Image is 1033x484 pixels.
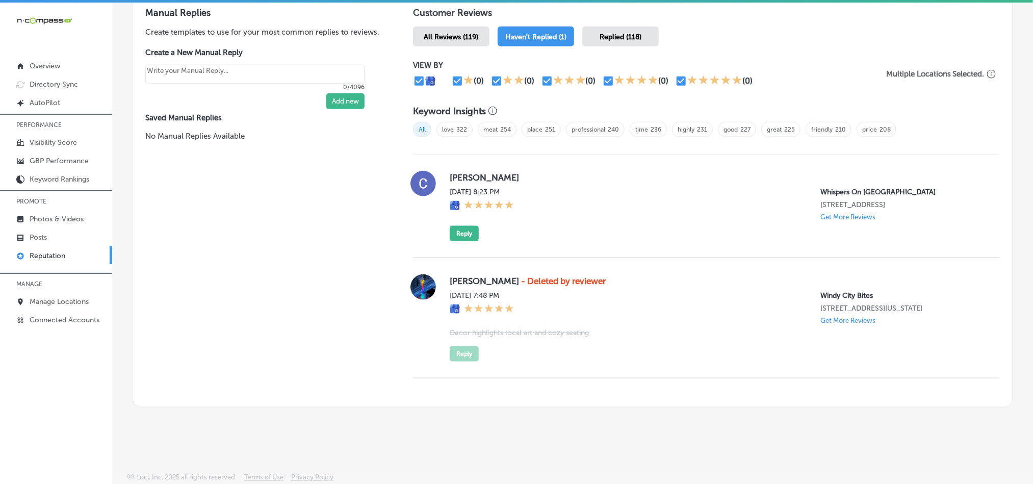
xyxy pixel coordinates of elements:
[145,65,365,84] textarea: Create your Quick Reply
[145,27,380,38] p: Create templates to use for your most common replies to reviews.
[500,126,511,133] a: 254
[586,76,596,86] div: (0)
[145,131,380,142] p: No Manual Replies Available
[784,126,795,133] a: 225
[767,126,782,133] a: great
[614,75,658,87] div: 4 Stars
[553,75,586,87] div: 3 Stars
[474,76,484,86] div: (0)
[413,7,1000,22] h1: Customer Reviews
[326,93,365,109] button: Add new
[608,126,619,133] a: 240
[450,172,984,183] label: [PERSON_NAME]
[527,126,543,133] a: place
[464,200,514,212] div: 5 Stars
[687,75,742,87] div: 5 Stars
[136,474,237,481] p: Locl, Inc. 2025 all rights reserved.
[862,126,877,133] a: price
[30,215,84,223] p: Photos & Videos
[820,317,875,324] p: Get More Reviews
[450,328,984,337] blockquote: Decor highlights local art and cozy seating
[505,33,566,41] span: Haven't Replied (1)
[464,304,514,315] div: 5 Stars
[30,98,60,107] p: AutoPilot
[820,200,984,209] p: 1535 South Havana Street a
[456,126,467,133] a: 322
[450,291,514,300] label: [DATE] 7:48 PM
[442,126,454,133] a: love
[521,276,606,286] strong: - Deleted by reviewer
[503,75,524,87] div: 2 Stars
[145,7,380,18] h3: Manual Replies
[820,213,875,221] p: Get More Reviews
[145,113,380,122] label: Saved Manual Replies
[30,233,47,242] p: Posts
[30,175,89,184] p: Keyword Rankings
[635,126,648,133] a: time
[742,76,753,86] div: (0)
[30,316,99,324] p: Connected Accounts
[820,304,984,313] p: 114 N Indiana Ave
[30,157,89,165] p: GBP Performance
[145,48,365,57] label: Create a New Manual Reply
[450,276,984,286] label: [PERSON_NAME]
[463,75,474,87] div: 1 Star
[30,251,65,260] p: Reputation
[16,16,72,26] img: 660ab0bf-5cc7-4cb8-ba1c-48b5ae0f18e60NCTV_CLogo_TV_Black_-500x88.png
[413,61,883,70] p: VIEW BY
[145,84,365,91] p: 0/4096
[572,126,605,133] a: professional
[413,106,486,117] h3: Keyword Insights
[811,126,833,133] a: friendly
[545,126,555,133] a: 251
[600,33,641,41] span: Replied (118)
[30,80,78,89] p: Directory Sync
[524,76,534,86] div: (0)
[678,126,694,133] a: highly
[651,126,661,133] a: 236
[724,126,738,133] a: good
[697,126,707,133] a: 231
[450,226,479,241] button: Reply
[658,76,668,86] div: (0)
[820,291,984,300] p: Windy City Bites
[740,126,751,133] a: 227
[886,69,985,79] p: Multiple Locations Selected.
[450,188,514,196] label: [DATE] 8:23 PM
[483,126,498,133] a: meat
[820,188,984,196] p: Whispers On Havana
[424,33,479,41] span: All Reviews (119)
[413,122,431,137] span: All
[450,346,479,362] button: Reply
[880,126,891,133] a: 208
[30,138,77,147] p: Visibility Score
[30,62,60,70] p: Overview
[30,297,89,306] p: Manage Locations
[835,126,846,133] a: 210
